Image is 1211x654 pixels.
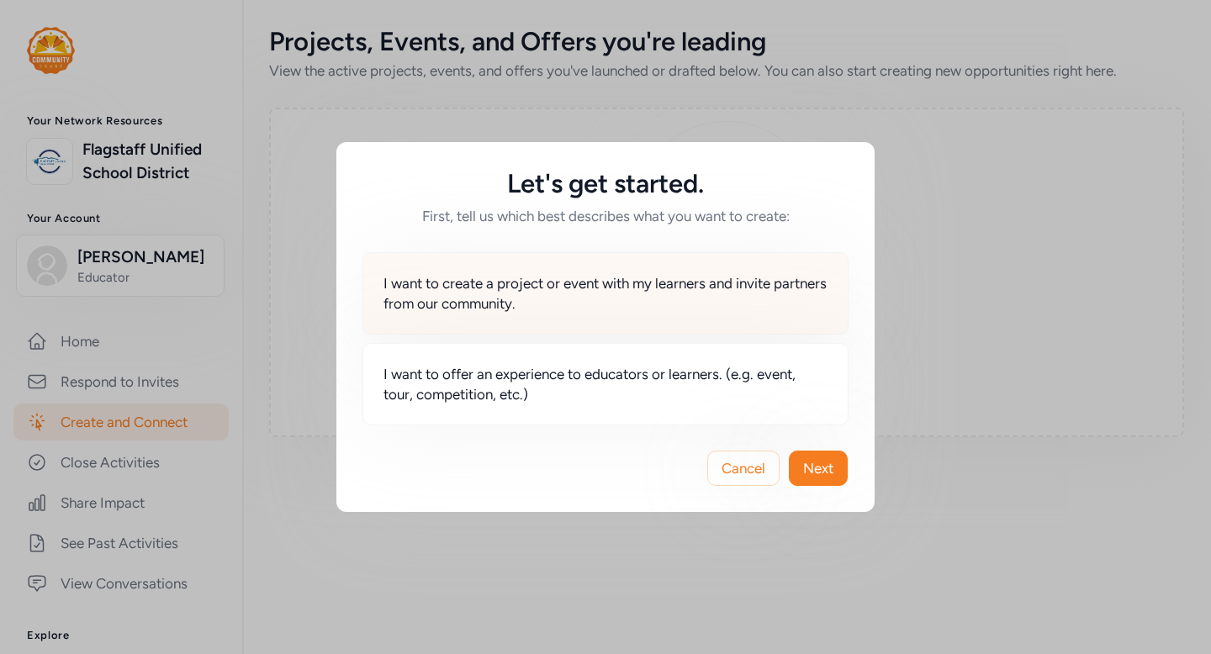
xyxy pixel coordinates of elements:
[722,458,765,478] span: Cancel
[383,273,828,314] span: I want to create a project or event with my learners and invite partners from our community.
[383,364,828,404] span: I want to offer an experience to educators or learners. (e.g. event, tour, competition, etc.)
[363,169,848,199] h5: Let's get started.
[803,458,833,478] span: Next
[707,451,780,486] button: Cancel
[789,451,848,486] button: Next
[363,206,848,226] h6: First, tell us which best describes what you want to create:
